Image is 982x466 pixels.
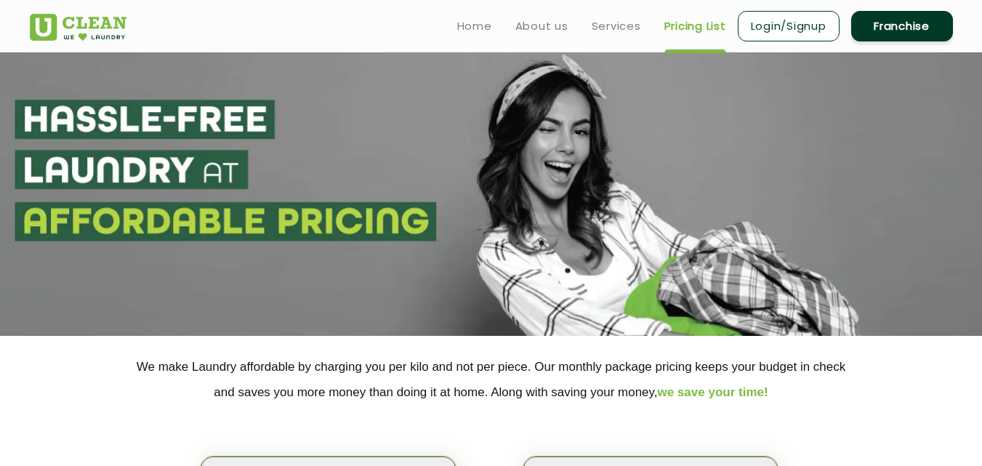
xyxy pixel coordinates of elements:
a: About us [515,17,568,35]
a: Services [592,17,641,35]
span: we save your time! [658,385,768,399]
a: Home [457,17,492,35]
p: We make Laundry affordable by charging you per kilo and not per piece. Our monthly package pricin... [30,354,953,405]
a: Franchise [851,11,953,41]
a: Pricing List [664,17,726,35]
a: Login/Signup [738,11,840,41]
img: UClean Laundry and Dry Cleaning [30,14,126,41]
